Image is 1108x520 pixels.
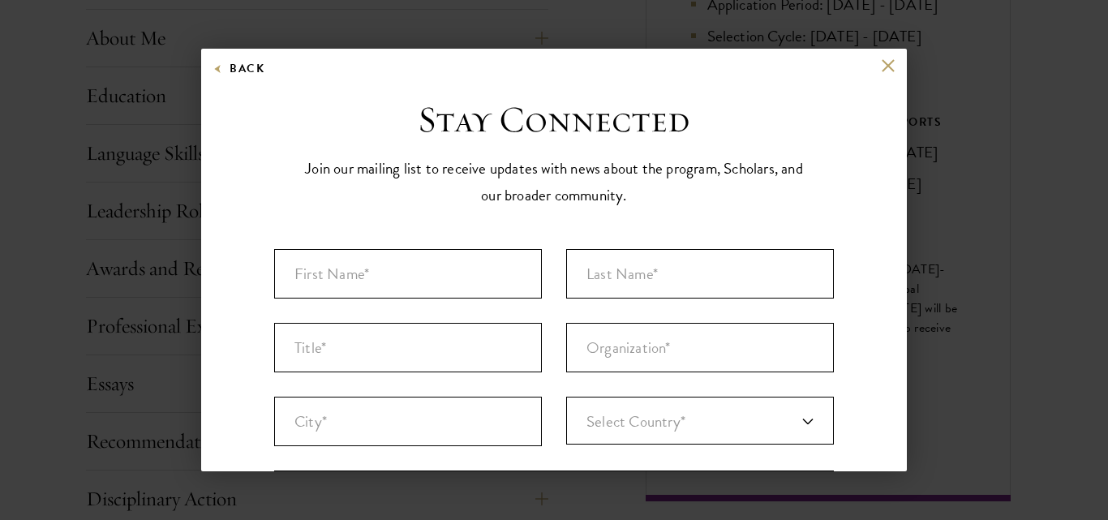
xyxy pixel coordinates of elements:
span: Select Country* [586,410,685,433]
input: City* [274,397,542,446]
h3: Stay Connected [418,97,690,143]
input: First Name* [274,249,542,299]
button: Back [213,58,264,79]
input: Organization* [566,323,834,372]
input: Last Name* [566,249,834,299]
input: Email* [274,471,834,520]
input: Title* [274,323,542,372]
p: Join our mailing list to receive updates with news about the program, Scholars, and our broader c... [303,155,805,208]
